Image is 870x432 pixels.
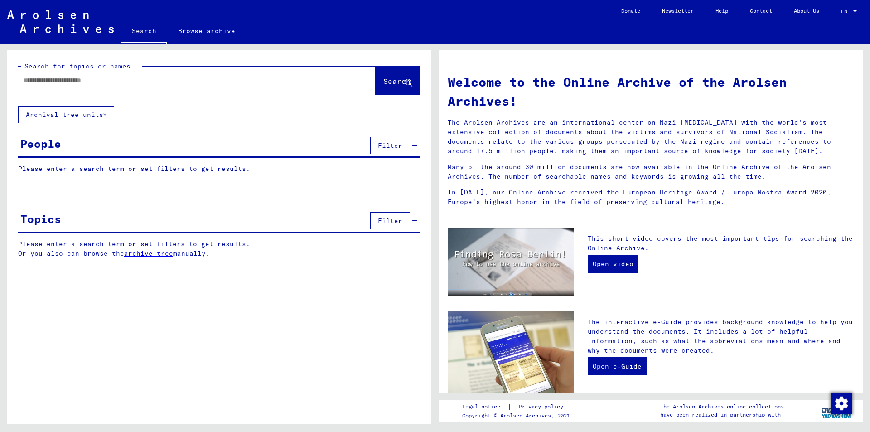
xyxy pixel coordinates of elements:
[830,392,852,414] div: Change consent
[588,357,647,375] a: Open e-Guide
[588,234,854,253] p: This short video covers the most important tips for searching the Online Archive.
[512,402,574,412] a: Privacy policy
[841,8,851,15] span: EN
[448,118,854,156] p: The Arolsen Archives are an international center on Nazi [MEDICAL_DATA] with the world’s most ext...
[18,106,114,123] button: Archival tree units
[20,211,61,227] div: Topics
[448,162,854,181] p: Many of the around 30 million documents are now available in the Online Archive of the Arolsen Ar...
[7,10,114,33] img: Arolsen_neg.svg
[448,311,574,395] img: eguide.jpg
[121,20,167,44] a: Search
[462,402,507,412] a: Legal notice
[660,411,784,419] p: have been realized in partnership with
[167,20,246,42] a: Browse archive
[831,393,852,414] img: Change consent
[462,402,574,412] div: |
[20,136,61,152] div: People
[378,141,402,150] span: Filter
[376,67,420,95] button: Search
[820,399,854,422] img: yv_logo.png
[378,217,402,225] span: Filter
[448,188,854,207] p: In [DATE], our Online Archive received the European Heritage Award / Europa Nostra Award 2020, Eu...
[18,164,420,174] p: Please enter a search term or set filters to get results.
[370,212,410,229] button: Filter
[24,62,130,70] mat-label: Search for topics or names
[124,249,173,257] a: archive tree
[18,239,420,258] p: Please enter a search term or set filters to get results. Or you also can browse the manually.
[660,403,784,411] p: The Arolsen Archives online collections
[448,73,854,111] h1: Welcome to the Online Archive of the Arolsen Archives!
[383,77,411,86] span: Search
[588,317,854,355] p: The interactive e-Guide provides background knowledge to help you understand the documents. It in...
[370,137,410,154] button: Filter
[462,412,574,420] p: Copyright © Arolsen Archives, 2021
[588,255,638,273] a: Open video
[448,228,574,296] img: video.jpg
